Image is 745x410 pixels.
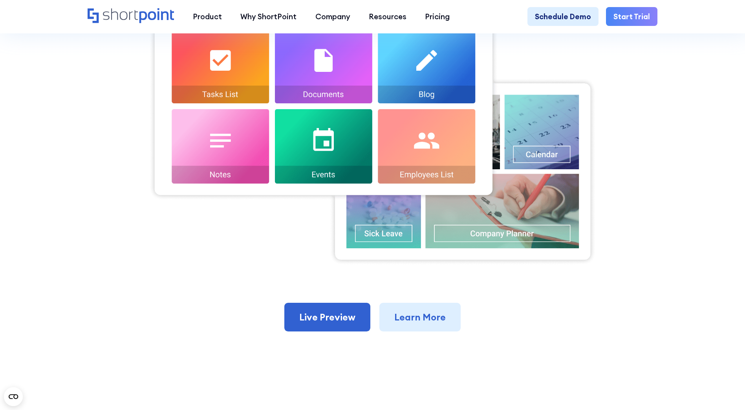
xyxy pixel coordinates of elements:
[416,7,459,26] a: Pricing
[315,11,350,22] div: Company
[193,11,222,22] div: Product
[527,7,599,26] a: Schedule Demo
[606,7,657,26] a: Start Trial
[240,11,297,22] div: Why ShortPoint
[88,8,174,24] a: Home
[379,303,461,332] a: Learn More
[425,11,450,22] div: Pricing
[4,387,23,406] button: Open CMP widget
[706,372,745,410] iframe: Chat Widget
[284,303,370,332] a: Live Preview
[183,7,231,26] a: Product
[231,7,306,26] a: Why ShortPoint
[359,7,416,26] a: Resources
[306,7,359,26] a: Company
[369,11,406,22] div: Resources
